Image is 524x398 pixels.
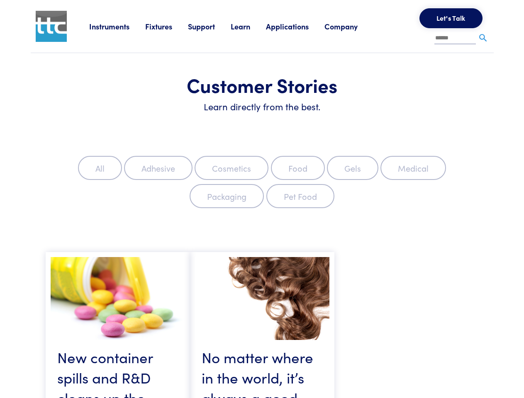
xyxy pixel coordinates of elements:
a: Applications [266,21,324,32]
label: Cosmetics [195,156,268,180]
a: Fixtures [145,21,188,32]
label: Packaging [190,184,264,208]
a: Company [324,21,373,32]
label: Adhesive [124,156,193,180]
img: ttc_logo_1x1_v1.0.png [36,11,67,42]
img: nospillscontainer.jpg [51,257,185,340]
label: All [78,156,122,180]
label: Medical [380,156,446,180]
a: Learn [231,21,266,32]
button: Let's Talk [419,8,483,28]
h6: Learn directly from the best. [51,100,474,113]
label: Food [271,156,325,180]
h1: Customer Stories [51,73,474,97]
label: Pet Food [266,184,334,208]
label: Gels [327,156,378,180]
a: Instruments [89,21,145,32]
img: haircare.jpg [195,257,329,340]
a: Support [188,21,231,32]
